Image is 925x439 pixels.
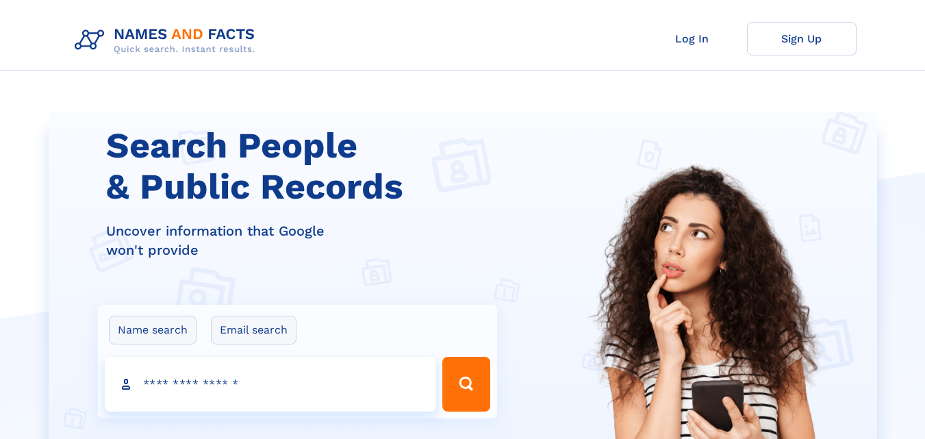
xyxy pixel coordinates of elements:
a: Sign Up [747,22,857,55]
button: Search Button [442,357,490,412]
input: search input [105,357,436,412]
a: Log In [637,22,747,55]
label: Email search [211,316,296,344]
label: Name search [109,316,197,344]
div: Uncover information that Google won't provide [106,221,506,260]
h1: Search People & Public Records [106,125,506,208]
img: Logo Names and Facts [69,22,266,59]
